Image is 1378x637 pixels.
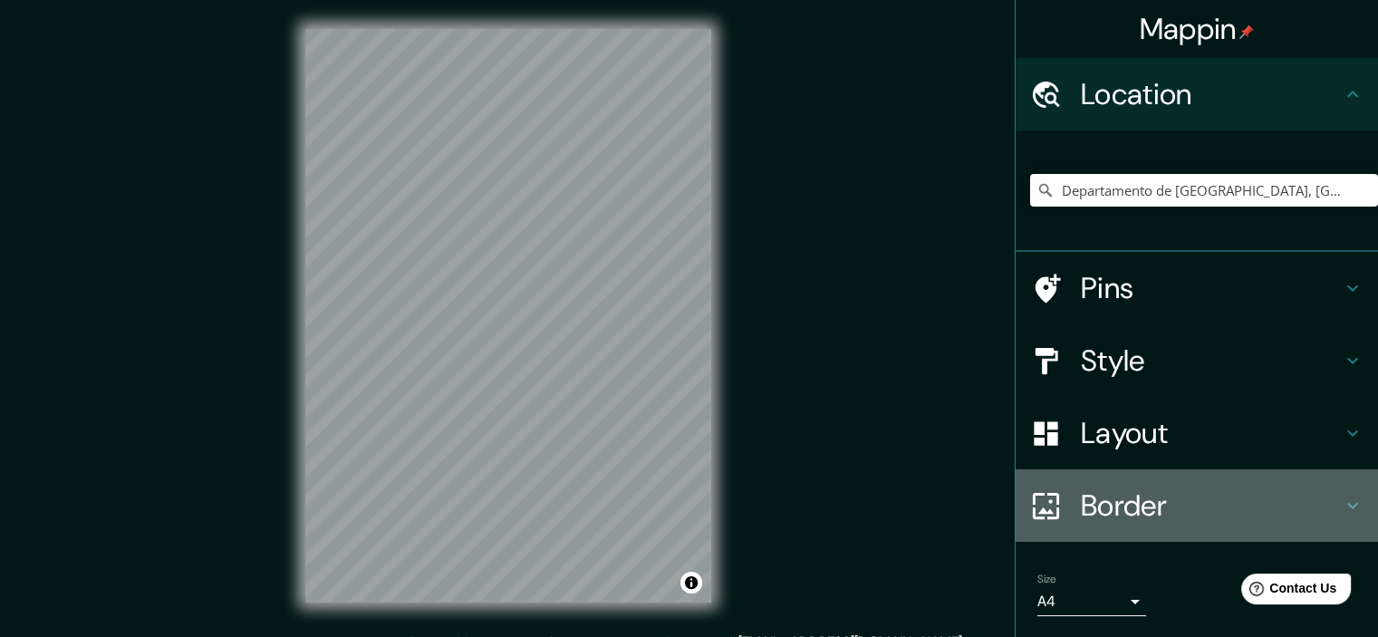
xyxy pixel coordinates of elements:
iframe: Help widget launcher [1217,566,1358,617]
button: Toggle attribution [680,572,702,594]
label: Size [1037,572,1056,587]
h4: Style [1081,343,1342,379]
div: Border [1016,469,1378,542]
div: Location [1016,58,1378,130]
h4: Mappin [1140,11,1255,47]
div: Layout [1016,397,1378,469]
img: pin-icon.png [1239,24,1254,39]
h4: Pins [1081,270,1342,306]
div: Pins [1016,252,1378,324]
div: Style [1016,324,1378,397]
input: Pick your city or area [1030,174,1378,207]
h4: Location [1081,76,1342,112]
h4: Layout [1081,415,1342,451]
h4: Border [1081,487,1342,524]
canvas: Map [305,29,711,603]
div: A4 [1037,587,1146,616]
